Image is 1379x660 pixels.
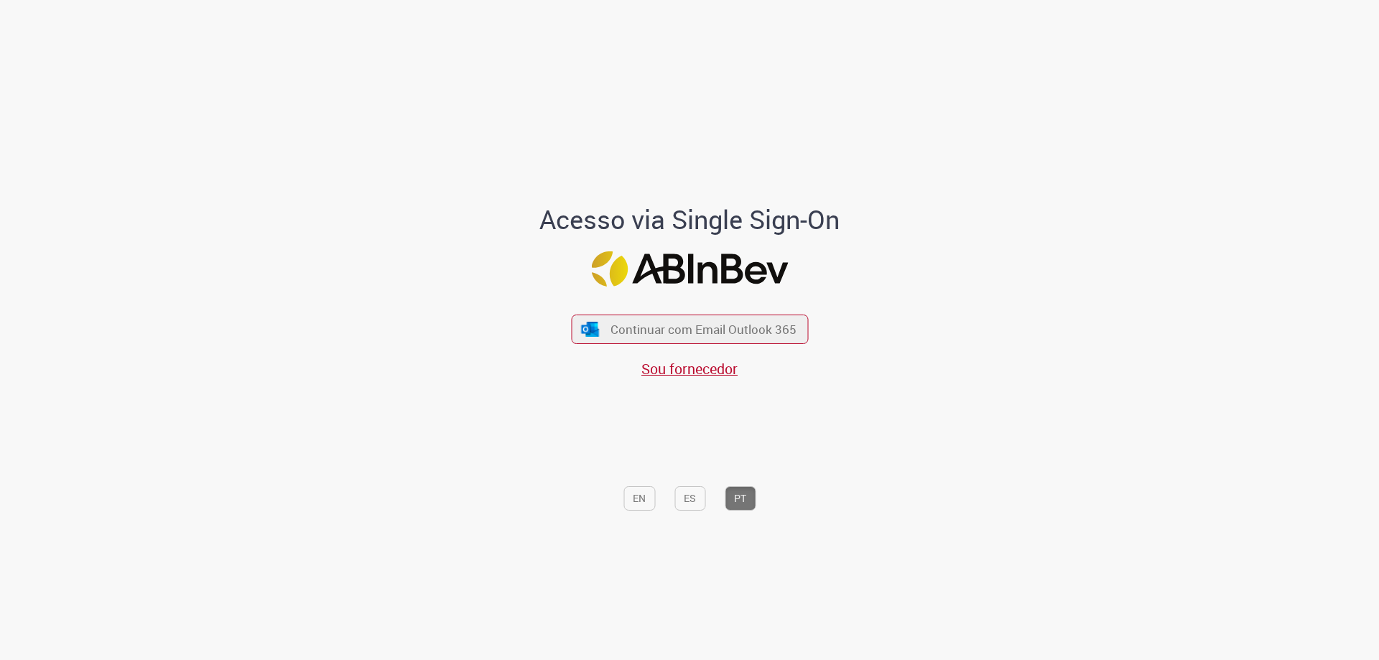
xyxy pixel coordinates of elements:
button: ícone Azure/Microsoft 360 Continuar com Email Outlook 365 [571,315,808,344]
img: Logo ABInBev [591,251,788,287]
button: EN [623,486,655,511]
h1: Acesso via Single Sign-On [491,205,889,234]
img: ícone Azure/Microsoft 360 [580,322,600,337]
a: Sou fornecedor [641,359,738,378]
span: Continuar com Email Outlook 365 [610,321,797,338]
button: ES [674,486,705,511]
button: PT [725,486,756,511]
